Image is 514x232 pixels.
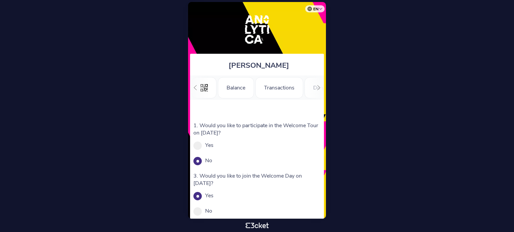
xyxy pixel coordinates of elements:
[205,157,212,164] label: No
[193,122,321,137] p: 1. Would you like to participate in the Welcome Tour on [DATE]?
[218,83,254,91] a: Balance
[255,83,303,91] a: Transactions
[205,207,212,215] label: No
[255,77,303,98] div: Transactions
[236,9,278,50] img: Analytica Fest 2025 - Sep 6th
[193,172,321,187] p: 3. Would you like to join the Welcome Day on [DATE]?
[218,77,254,98] div: Balance
[229,60,289,70] span: [PERSON_NAME]
[205,142,213,149] label: Yes
[205,192,213,199] label: Yes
